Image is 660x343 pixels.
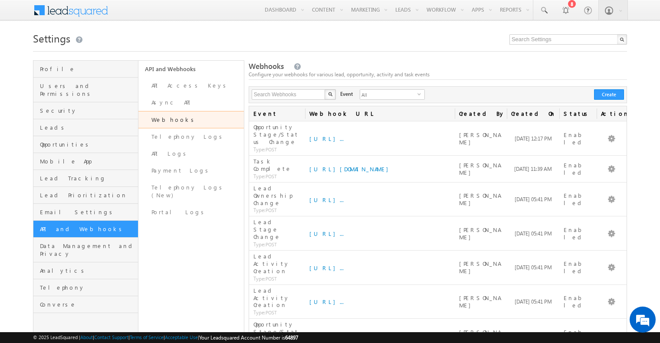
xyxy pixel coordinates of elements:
[253,309,266,316] span: Type:
[249,61,284,71] span: Webhooks
[40,124,136,131] span: Leads
[459,192,500,206] span: [PERSON_NAME]
[515,230,552,237] span: [DATE] 05:41 PM
[564,260,586,274] span: Enabled
[33,102,138,119] a: Security
[515,264,552,271] span: [DATE] 05:41 PM
[40,267,136,274] span: Analytics
[507,106,559,121] a: Created On(sorted descending)
[40,284,136,291] span: Telephony
[199,334,298,341] span: Your Leadsquared Account Number is
[33,136,138,153] a: Opportunities
[253,207,277,213] span: POST
[253,320,299,343] span: Opportunity Stage/Status Change
[253,147,277,152] span: POST
[33,153,138,170] a: Mobile App
[94,334,128,340] a: Contact Support
[249,106,305,121] a: Event
[455,106,507,121] a: Created By
[459,161,500,176] span: [PERSON_NAME]
[138,179,243,204] a: Telephony Logs (New)
[33,296,138,313] a: Converse
[556,111,563,118] span: (sorted descending)
[253,173,277,179] span: POST
[40,225,136,233] span: API and Webhooks
[253,207,266,213] span: Type:
[33,187,138,204] a: Lead Prioritization
[138,162,243,179] a: Payment Logs
[165,334,198,340] a: Acceptable Use
[40,301,136,308] span: Converse
[138,94,243,111] a: Async API
[138,128,243,145] a: Telephony Logs
[253,184,292,206] span: Lead Ownership Change
[253,241,266,248] span: Type:
[253,252,290,274] span: Lead Activity Creation
[253,123,299,145] span: Opportunity Stage/Status Change
[253,276,277,281] span: POST
[138,111,243,128] a: Webhooks
[33,78,138,102] a: Users and Permissions
[33,170,138,187] a: Lead Tracking
[138,145,243,162] a: API Logs
[515,196,552,203] span: [DATE] 05:41 PM
[459,294,500,309] span: [PERSON_NAME]
[33,31,70,45] span: Settings
[40,208,136,216] span: Email Settings
[417,92,424,96] span: select
[33,119,138,136] a: Leads
[459,260,500,274] span: [PERSON_NAME]
[40,65,136,73] span: Profile
[285,334,298,341] span: 64897
[564,294,586,309] span: Enabled
[360,90,417,99] span: All
[138,204,243,221] a: Portal Logs
[459,328,500,343] span: [PERSON_NAME]
[33,279,138,296] a: Telephony
[597,106,627,121] span: Actions
[594,89,624,100] button: Create
[564,161,586,176] span: Enabled
[309,196,344,203] a: [URL]...
[559,106,597,121] a: Status
[253,146,266,153] span: Type:
[138,77,243,94] a: API Access Keys
[253,173,266,180] span: Type:
[564,192,586,206] span: Enabled
[40,82,136,98] span: Users and Permissions
[515,135,552,142] span: [DATE] 12:17 PM
[564,131,586,146] span: Enabled
[33,262,138,279] a: Analytics
[33,238,138,262] a: Data Management and Privacy
[309,135,344,142] a: [URL]...
[514,166,552,172] span: [DATE] 11:39 AM
[309,230,344,237] a: [URL]...
[253,157,292,172] span: Task Complete
[309,298,344,305] a: [URL]...
[130,334,164,340] a: Terms of Service
[40,242,136,258] span: Data Management and Privacy
[249,71,627,78] div: Configure your webhooks for various lead, opportunity, activity and task events
[328,92,332,96] img: Search
[33,221,138,238] a: API and Webhooks
[33,61,138,78] a: Profile
[459,131,500,146] span: [PERSON_NAME]
[564,328,586,343] span: Enabled
[509,34,627,45] input: Search Settings
[253,218,281,240] span: Lead Stage Change
[138,61,243,77] a: API and Webhooks
[33,333,298,342] span: © 2025 LeadSquared | | | | |
[309,264,344,271] a: [URL]...
[459,226,500,241] span: [PERSON_NAME]
[40,174,136,182] span: Lead Tracking
[309,165,393,173] a: [URL][DOMAIN_NAME]
[564,226,586,241] span: Enabled
[40,157,136,165] span: Mobile App
[340,90,353,98] span: Event
[515,298,552,305] span: [DATE] 05:41 PM
[33,204,138,221] a: Email Settings
[40,107,136,114] span: Security
[40,191,136,199] span: Lead Prioritization
[253,242,277,247] span: POST
[80,334,93,340] a: About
